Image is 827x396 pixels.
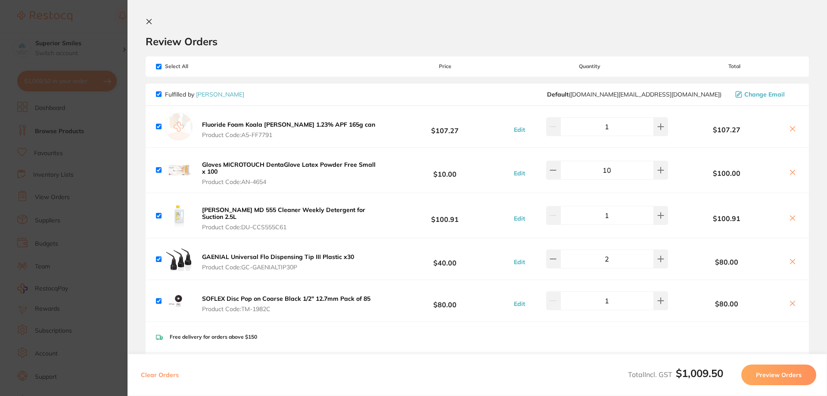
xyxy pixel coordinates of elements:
[381,162,509,178] b: $10.00
[381,208,509,224] b: $100.91
[511,258,528,266] button: Edit
[510,63,670,69] span: Quantity
[670,63,799,69] span: Total
[165,113,193,140] img: empty.jpg
[511,169,528,177] button: Edit
[202,206,365,221] b: [PERSON_NAME] MD 555 Cleaner Weekly Detergent for Suction 2.5L
[670,258,783,266] b: $80.00
[733,90,799,98] button: Change Email
[196,90,244,98] a: [PERSON_NAME]
[381,293,509,309] b: $80.00
[202,224,378,231] span: Product Code: DU-CCS555C61
[202,161,376,175] b: Gloves MICROTOUCH DentaGlove Latex Powder Free Small x 100
[628,370,723,379] span: Total Incl. GST
[170,334,257,340] p: Free delivery for orders above $150
[381,63,509,69] span: Price
[165,202,193,229] img: bnFtYzAxMA
[199,121,378,139] button: Fluoride Foam Koala [PERSON_NAME] 1.23% APF 165g can Product Code:A5-FF7791
[511,126,528,134] button: Edit
[381,251,509,267] b: $40.00
[547,90,569,98] b: Default
[156,63,242,69] span: Select All
[202,264,354,271] span: Product Code: GC-GAENIALTIP30P
[670,215,783,222] b: $100.91
[511,215,528,222] button: Edit
[202,121,375,128] b: Fluoride Foam Koala [PERSON_NAME] 1.23% APF 165g can
[199,295,373,313] button: SOFLEX Disc Pop on Coarse Black 1/2" 12.7mm Pack of 85 Product Code:TM-1982C
[741,365,816,385] button: Preview Orders
[138,365,181,385] button: Clear Orders
[547,91,721,98] span: customer.care@henryschein.com.au
[165,91,244,98] p: Fulfilled by
[202,306,370,312] span: Product Code: TM-1982C
[146,35,809,48] h2: Review Orders
[199,206,381,231] button: [PERSON_NAME] MD 555 Cleaner Weekly Detergent for Suction 2.5L Product Code:DU-CCS555C61
[202,295,370,302] b: SOFLEX Disc Pop on Coarse Black 1/2" 12.7mm Pack of 85
[165,156,193,184] img: NDd0aWhueg
[670,126,783,134] b: $107.27
[165,287,193,315] img: NW5maTl4Zg
[670,169,783,177] b: $100.00
[511,300,528,308] button: Edit
[202,178,378,185] span: Product Code: AN-4654
[676,367,723,380] b: $1,009.50
[202,253,354,261] b: GAENIAL Universal Flo Dispensing Tip III Plastic x30
[199,161,381,186] button: Gloves MICROTOUCH DentaGlove Latex Powder Free Small x 100 Product Code:AN-4654
[381,118,509,134] b: $107.27
[744,91,785,98] span: Change Email
[165,245,193,273] img: cHoybGFyNg
[202,131,375,138] span: Product Code: A5-FF7791
[670,300,783,308] b: $80.00
[199,253,357,271] button: GAENIAL Universal Flo Dispensing Tip III Plastic x30 Product Code:GC-GAENIALTIP30P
